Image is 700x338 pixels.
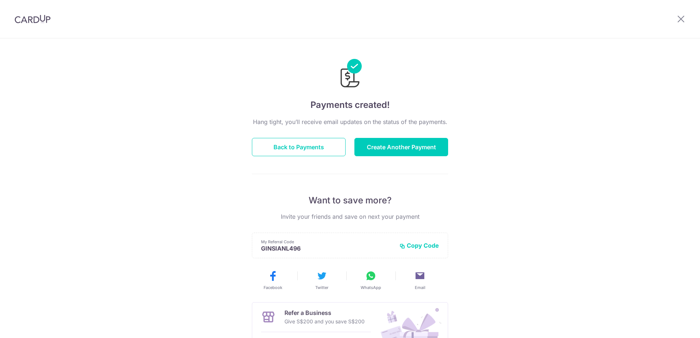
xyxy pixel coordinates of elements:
[315,285,328,290] span: Twitter
[252,138,346,156] button: Back to Payments
[252,98,448,112] h4: Payments created!
[284,317,365,326] p: Give S$200 and you save S$200
[399,242,439,249] button: Copy Code
[415,285,425,290] span: Email
[15,15,51,23] img: CardUp
[251,270,294,290] button: Facebook
[284,308,365,317] p: Refer a Business
[300,270,343,290] button: Twitter
[349,270,392,290] button: WhatsApp
[354,138,448,156] button: Create Another Payment
[398,270,442,290] button: Email
[361,285,381,290] span: WhatsApp
[264,285,282,290] span: Facebook
[252,117,448,126] p: Hang tight, you’ll receive email updates on the status of the payments.
[252,195,448,206] p: Want to save more?
[261,245,394,252] p: GINSIANL496
[261,239,394,245] p: My Referral Code
[252,212,448,221] p: Invite your friends and save on next your payment
[338,59,362,90] img: Payments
